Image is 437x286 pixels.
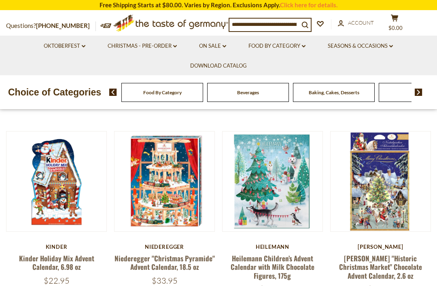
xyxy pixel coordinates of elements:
[199,42,226,51] a: On Sale
[109,89,117,96] img: previous arrow
[248,42,305,51] a: Food By Category
[6,244,107,250] div: Kinder
[330,244,431,250] div: [PERSON_NAME]
[115,253,215,272] a: Niederegger "Christmas Pyramide" Advent Calendar, 18.5 oz
[388,25,403,31] span: $0.00
[338,19,374,28] a: Account
[108,42,177,51] a: Christmas - PRE-ORDER
[44,275,70,286] span: $22.95
[143,89,182,95] a: Food By Category
[152,275,178,286] span: $33.95
[115,131,214,231] img: Niederegger "Christmas Pyramide" Advent Calendar, 18.5 oz
[331,131,431,231] img: Heidel "Historic Christmas Market" Chocolate Advent Calendar, 2.6 oz
[231,253,314,281] a: Heilemann Children’s Advent Calendar with Milk Chocolate Figures, 175g
[222,244,323,250] div: Heilemann
[44,42,85,51] a: Oktoberfest
[348,19,374,26] span: Account
[223,131,322,231] img: Heilemann Children’s Advent Calendar with Milk Chocolate Figures, 175g
[6,21,96,31] p: Questions?
[190,61,247,70] a: Download Catalog
[382,14,407,34] button: $0.00
[309,89,359,95] a: Baking, Cakes, Desserts
[339,253,422,281] a: [PERSON_NAME] "Historic Christmas Market" Chocolate Advent Calendar, 2.6 oz
[237,89,259,95] a: Beverages
[19,253,94,272] a: Kinder Holiday Mix Advent Calendar, 6.98 oz
[328,42,393,51] a: Seasons & Occasions
[114,244,215,250] div: Niederegger
[415,89,422,96] img: next arrow
[280,1,337,8] a: Click here for details.
[6,131,106,231] img: Kinder Holiday Mix Advent Calendar, 6.98 oz
[36,22,90,29] a: [PHONE_NUMBER]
